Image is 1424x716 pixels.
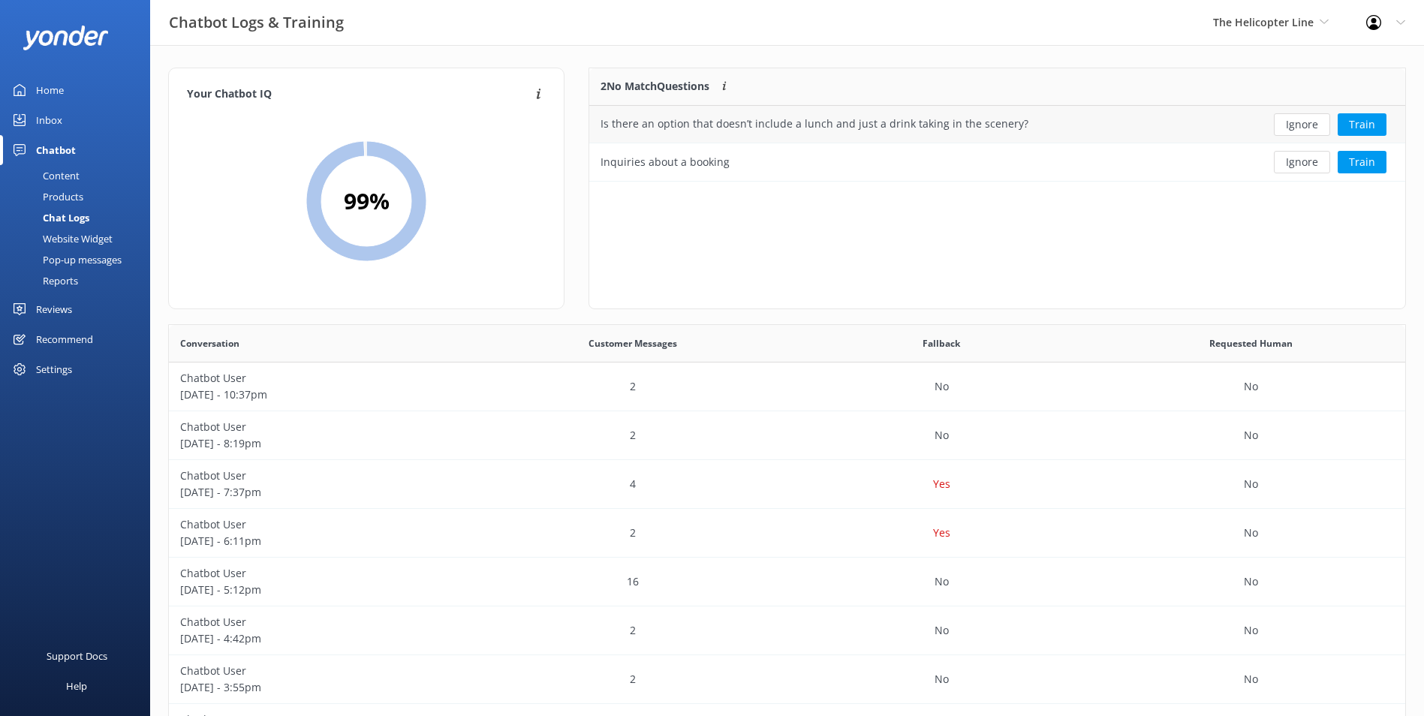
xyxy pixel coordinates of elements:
[169,655,1405,704] div: row
[630,476,636,492] p: 4
[630,671,636,687] p: 2
[935,378,949,395] p: No
[169,460,1405,509] div: row
[601,78,709,95] p: 2 No Match Questions
[9,165,150,186] a: Content
[933,476,950,492] p: Yes
[1244,573,1258,590] p: No
[935,622,949,639] p: No
[180,679,467,696] p: [DATE] - 3:55pm
[1244,427,1258,444] p: No
[9,228,150,249] a: Website Widget
[66,671,87,701] div: Help
[9,207,89,228] div: Chat Logs
[630,427,636,444] p: 2
[344,183,390,219] h2: 99 %
[169,606,1405,655] div: row
[1209,336,1293,350] span: Requested Human
[47,641,107,671] div: Support Docs
[180,387,467,403] p: [DATE] - 10:37pm
[180,419,467,435] p: Chatbot User
[36,105,62,135] div: Inbox
[1244,622,1258,639] p: No
[169,11,344,35] h3: Chatbot Logs & Training
[180,630,467,647] p: [DATE] - 4:42pm
[23,26,109,50] img: yonder-white-logo.png
[180,533,467,549] p: [DATE] - 6:11pm
[630,378,636,395] p: 2
[935,573,949,590] p: No
[9,249,150,270] a: Pop-up messages
[1213,15,1314,29] span: The Helicopter Line
[589,336,677,350] span: Customer Messages
[9,207,150,228] a: Chat Logs
[180,468,467,484] p: Chatbot User
[169,509,1405,558] div: row
[630,525,636,541] p: 2
[935,671,949,687] p: No
[9,186,150,207] a: Products
[589,106,1405,143] div: row
[601,116,1028,132] div: Is there an option that doesn’t include a lunch and just a drink taking in the scenery?
[1244,525,1258,541] p: No
[36,294,72,324] div: Reviews
[630,622,636,639] p: 2
[1338,151,1386,173] button: Train
[36,75,64,105] div: Home
[180,484,467,501] p: [DATE] - 7:37pm
[935,427,949,444] p: No
[589,143,1405,181] div: row
[9,270,78,291] div: Reports
[601,154,730,170] div: Inquiries about a booking
[36,354,72,384] div: Settings
[9,186,83,207] div: Products
[1274,113,1330,136] button: Ignore
[933,525,950,541] p: Yes
[180,435,467,452] p: [DATE] - 8:19pm
[169,411,1405,460] div: row
[169,558,1405,606] div: row
[9,270,150,291] a: Reports
[180,336,239,350] span: Conversation
[180,582,467,598] p: [DATE] - 5:12pm
[169,363,1405,411] div: row
[180,370,467,387] p: Chatbot User
[187,86,531,103] h4: Your Chatbot IQ
[36,135,76,165] div: Chatbot
[1274,151,1330,173] button: Ignore
[1244,378,1258,395] p: No
[923,336,960,350] span: Fallback
[589,106,1405,181] div: grid
[1244,476,1258,492] p: No
[180,614,467,630] p: Chatbot User
[180,565,467,582] p: Chatbot User
[9,165,80,186] div: Content
[627,573,639,590] p: 16
[9,249,122,270] div: Pop-up messages
[1338,113,1386,136] button: Train
[180,516,467,533] p: Chatbot User
[9,228,113,249] div: Website Widget
[180,663,467,679] p: Chatbot User
[1244,671,1258,687] p: No
[36,324,93,354] div: Recommend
